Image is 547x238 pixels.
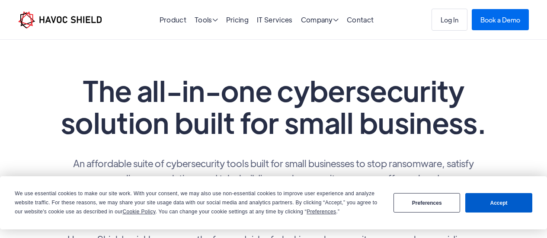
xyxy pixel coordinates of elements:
span:  [212,16,218,23]
img: Havoc Shield logo [18,11,102,29]
a: home [18,11,102,29]
div: Tools [195,16,218,25]
a: Book a Demo [472,9,529,30]
a: Product [160,15,186,24]
div: Tools [195,16,218,25]
a: Pricing [226,15,249,24]
div: Company [301,16,339,25]
button: Accept [465,193,532,213]
div: Company [301,16,339,25]
a: IT Services [257,15,293,24]
h1: The all-in-one cybersecurity solution built for small business. [58,74,490,138]
iframe: Chat Widget [504,197,547,238]
a: Log In [432,9,467,31]
span: Preferences [307,209,336,215]
span:  [333,16,339,23]
div: We use essential cookies to make our site work. With your consent, we may also use non-essential ... [15,189,383,216]
span: Cookie Policy [122,209,155,215]
button: Preferences [393,193,460,213]
a: Contact [347,15,374,24]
